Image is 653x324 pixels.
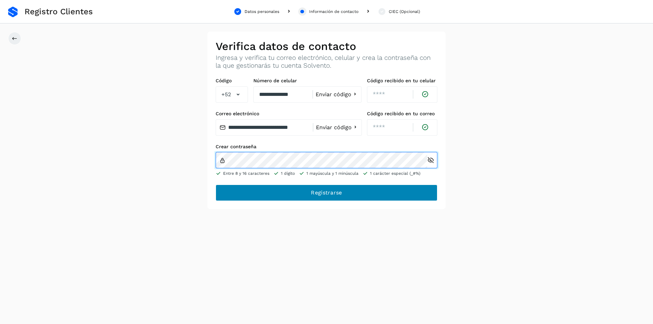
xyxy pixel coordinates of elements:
[216,78,248,84] label: Código
[367,111,437,117] label: Código recibido en tu correo
[367,78,437,84] label: Código recibido en tu celular
[316,92,351,97] span: Enviar código
[216,144,437,150] label: Crear contraseña
[216,54,437,70] p: Ingresa y verifica tu correo electrónico, celular y crea la contraseña con la que gestionarás tu ...
[216,40,437,53] h2: Verifica datos de contacto
[216,111,362,117] label: Correo electrónico
[221,90,231,99] span: +52
[309,8,358,15] div: Información de contacto
[253,78,362,84] label: Número de celular
[216,185,437,201] button: Registrarse
[311,189,342,197] span: Registrarse
[316,91,358,98] button: Enviar código
[363,170,420,176] li: 1 carácter especial (_#%)
[316,125,352,130] span: Enviar código
[24,7,93,17] span: Registro Clientes
[245,8,279,15] div: Datos personales
[216,170,269,176] li: Entre 8 y 16 caracteres
[299,170,358,176] li: 1 mayúscula y 1 minúscula
[389,8,420,15] div: CIEC (Opcional)
[273,170,295,176] li: 1 dígito
[316,124,359,131] button: Enviar código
